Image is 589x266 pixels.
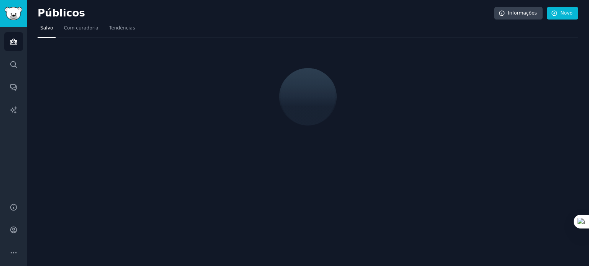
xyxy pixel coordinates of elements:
[40,25,53,31] font: Salvo
[64,25,98,31] font: Com curadoria
[107,22,138,38] a: Tendências
[38,22,56,38] a: Salvo
[109,25,135,31] font: Tendências
[38,7,85,19] font: Públicos
[61,22,101,38] a: Com curadoria
[547,7,578,20] a: Novo
[494,7,543,20] a: Informações
[5,7,22,20] img: Logotipo do GummySearch
[508,10,537,16] font: Informações
[561,10,573,16] font: Novo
